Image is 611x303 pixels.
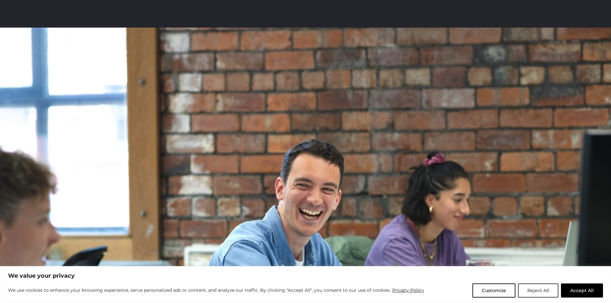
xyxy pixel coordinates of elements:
[392,286,424,294] a: Privacy Policy
[8,272,603,280] p: We value your privacy
[8,286,424,294] p: We use cookies to enhance your browsing experience, serve personalized ads or content, and analyz...
[518,283,558,298] button: Reject All
[472,283,515,298] button: Customize
[561,283,603,298] button: Accept All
